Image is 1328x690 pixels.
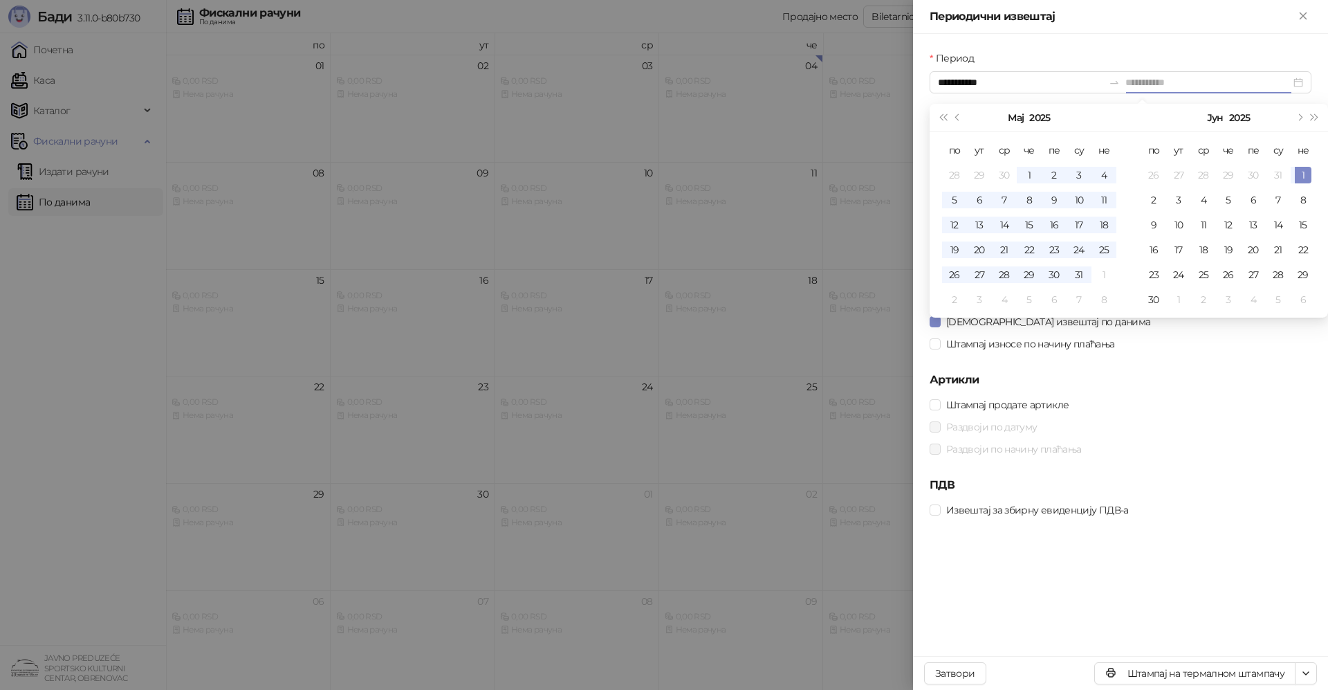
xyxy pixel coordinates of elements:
div: 10 [1170,217,1187,233]
th: су [1266,138,1291,163]
td: 2025-07-01 [1166,287,1191,312]
div: 1 [1170,291,1187,308]
div: 29 [1295,266,1311,283]
td: 2025-05-22 [1017,237,1042,262]
div: 3 [1071,167,1087,183]
td: 2025-06-06 [1042,287,1067,312]
span: Штампај износе по начину плаћања [941,336,1120,352]
div: 4 [996,291,1013,308]
td: 2025-06-04 [1191,188,1216,212]
span: swap-right [1109,77,1120,88]
th: не [1291,138,1316,163]
div: 8 [1295,192,1311,208]
div: 1 [1295,167,1311,183]
div: 25 [1096,242,1112,258]
div: 18 [1195,242,1212,258]
h5: ПДВ [930,477,1311,493]
div: 30 [1145,291,1162,308]
div: 3 [1170,192,1187,208]
td: 2025-06-19 [1216,237,1241,262]
div: 13 [1245,217,1262,233]
div: 28 [946,167,963,183]
th: по [1141,138,1166,163]
td: 2025-04-30 [992,163,1017,188]
th: ут [967,138,992,163]
td: 2025-06-22 [1291,237,1316,262]
button: Претходна година (Control + left) [935,104,950,131]
div: 23 [1046,242,1062,258]
div: 29 [1021,266,1037,283]
label: Период [930,51,982,66]
td: 2025-06-02 [942,287,967,312]
div: 7 [1270,192,1286,208]
td: 2025-06-10 [1166,212,1191,237]
div: 8 [1096,291,1112,308]
button: Штампај на термалном штампачу [1094,662,1295,684]
td: 2025-05-31 [1067,262,1091,287]
td: 2025-05-05 [942,188,967,212]
th: су [1067,138,1091,163]
td: 2025-05-17 [1067,212,1091,237]
div: 17 [1170,242,1187,258]
td: 2025-05-11 [1091,188,1116,212]
div: 9 [1046,192,1062,208]
div: 29 [1220,167,1237,183]
div: 21 [996,242,1013,258]
td: 2025-07-06 [1291,287,1316,312]
div: 1 [1096,266,1112,283]
td: 2025-06-17 [1166,237,1191,262]
td: 2025-05-10 [1067,188,1091,212]
td: 2025-07-04 [1241,287,1266,312]
td: 2025-06-16 [1141,237,1166,262]
div: 4 [1096,167,1112,183]
th: че [1216,138,1241,163]
div: 2 [1195,291,1212,308]
div: 12 [1220,217,1237,233]
th: пе [1042,138,1067,163]
button: Следећа година (Control + right) [1307,104,1322,131]
td: 2025-06-21 [1266,237,1291,262]
td: 2025-05-04 [1091,163,1116,188]
td: 2025-05-29 [1017,262,1042,287]
button: Изабери месец [1008,104,1024,131]
div: 30 [996,167,1013,183]
div: 6 [1046,291,1062,308]
div: 6 [1295,291,1311,308]
td: 2025-07-02 [1191,287,1216,312]
button: Close [1295,8,1311,25]
div: 3 [1220,291,1237,308]
td: 2025-06-30 [1141,287,1166,312]
div: 16 [1046,217,1062,233]
td: 2025-04-28 [942,163,967,188]
span: to [1109,77,1120,88]
h5: Артикли [930,372,1311,388]
div: 2 [1046,167,1062,183]
div: 15 [1295,217,1311,233]
div: 25 [1195,266,1212,283]
td: 2025-06-28 [1266,262,1291,287]
td: 2025-05-30 [1042,262,1067,287]
td: 2025-05-07 [992,188,1017,212]
button: Затвори [924,662,986,684]
th: че [1017,138,1042,163]
div: 24 [1071,242,1087,258]
span: [DEMOGRAPHIC_DATA] извештај по данима [941,314,1156,329]
td: 2025-05-29 [1216,163,1241,188]
div: 6 [971,192,988,208]
div: 8 [1021,192,1037,208]
td: 2025-06-25 [1191,262,1216,287]
td: 2025-05-19 [942,237,967,262]
div: 18 [1096,217,1112,233]
div: 11 [1195,217,1212,233]
div: 17 [1071,217,1087,233]
td: 2025-06-03 [1166,188,1191,212]
td: 2025-05-27 [1166,163,1191,188]
div: 24 [1170,266,1187,283]
td: 2025-05-18 [1091,212,1116,237]
td: 2025-05-25 [1091,237,1116,262]
td: 2025-06-24 [1166,262,1191,287]
span: Раздвоји по начину плаћања [941,442,1087,457]
td: 2025-05-02 [1042,163,1067,188]
th: ут [1166,138,1191,163]
div: 26 [1145,167,1162,183]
